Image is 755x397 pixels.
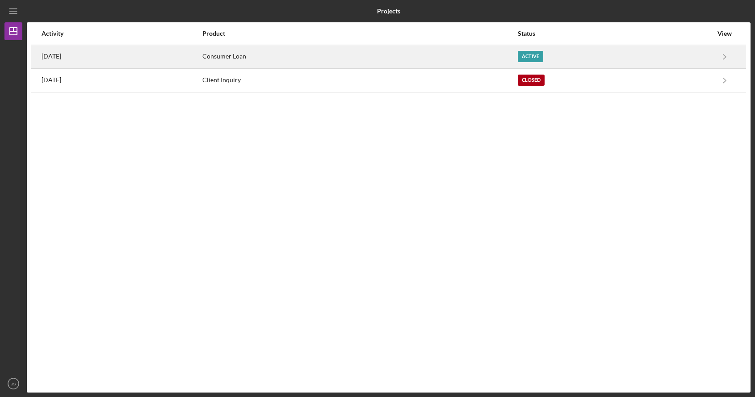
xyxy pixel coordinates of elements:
time: 2025-08-14 17:29 [42,76,61,84]
div: Activity [42,30,201,37]
div: Consumer Loan [202,46,517,68]
div: Product [202,30,517,37]
div: View [713,30,736,37]
button: JS [4,375,22,393]
div: Active [518,51,543,62]
text: JS [11,381,16,386]
time: 2025-08-14 18:37 [42,53,61,60]
div: Client Inquiry [202,69,517,92]
div: Closed [518,75,545,86]
div: Status [518,30,713,37]
b: Projects [377,8,400,15]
